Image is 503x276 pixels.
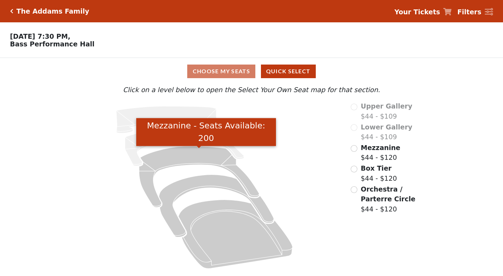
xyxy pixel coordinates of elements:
[361,122,413,142] label: $44 - $109
[68,85,435,95] p: Click on a level below to open the Select Your Own Seat map for that section.
[361,163,397,183] label: $44 - $120
[361,123,413,131] span: Lower Gallery
[361,101,413,121] label: $44 - $109
[394,8,440,16] strong: Your Tickets
[457,7,493,17] a: Filters
[361,184,435,214] label: $44 - $120
[261,65,316,78] button: Quick Select
[361,164,392,172] span: Box Tier
[361,143,400,163] label: $44 - $120
[178,200,292,268] path: Orchestra / Parterre Circle - Seats Available: 130
[116,106,229,133] path: Upper Gallery - Seats Available: 0
[361,102,413,110] span: Upper Gallery
[10,9,13,14] a: Click here to go back to filters
[457,8,481,16] strong: Filters
[394,7,452,17] a: Your Tickets
[16,7,89,15] h5: The Addams Family
[361,185,415,203] span: Orchestra / Parterre Circle
[136,118,276,146] div: Mezzanine - Seats Available: 200
[361,144,400,151] span: Mezzanine
[125,128,244,166] path: Lower Gallery - Seats Available: 0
